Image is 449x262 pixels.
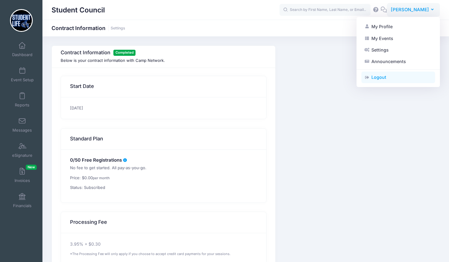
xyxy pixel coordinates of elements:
a: eSignature [8,139,37,161]
a: Financials [8,190,37,211]
p: 3.95% + $0.30 [70,241,257,247]
h1: Student Council [52,3,105,17]
i: Count of free registrations from 08/11/2024 to 08/11/2025 [123,158,128,162]
a: Logout [361,72,435,83]
span: Completed [113,50,136,55]
img: Student Council [10,9,33,32]
a: Announcements [361,56,435,67]
a: Reports [8,89,37,110]
div: [DATE] [61,97,266,119]
p: Status: Subscribed [70,185,257,191]
h3: Processing Fee [70,214,107,231]
small: per month [93,176,110,180]
p: Price: $0.00 [70,175,257,181]
h1: Contract Information [52,25,125,31]
input: Search by First Name, Last Name, or Email... [280,4,370,16]
p: Below is your contract information with Camp Network. [61,58,266,64]
div: *The Processing Fee will only apply if you choose to accept credit card payments for your sessions. [70,251,257,257]
a: Settings [361,44,435,56]
span: Reports [15,102,29,108]
a: InvoicesNew [8,165,37,186]
a: Messages [8,114,37,136]
button: [PERSON_NAME] [387,3,440,17]
a: Dashboard [8,39,37,60]
a: Settings [111,26,125,31]
span: Messages [12,128,32,133]
a: My Profile [361,21,435,32]
a: Event Setup [8,64,37,85]
span: Dashboard [12,52,32,57]
h5: 0/50 Free Registrations [70,158,257,163]
span: Invoices [15,178,30,183]
p: No fee to get started. All pay-as-you-go. [70,165,257,171]
span: Financials [13,203,32,208]
span: Event Setup [11,77,34,82]
h3: Contract Information [61,50,264,56]
a: My Events [361,32,435,44]
h3: Standard Plan [70,130,103,147]
span: [PERSON_NAME] [391,6,429,13]
h3: Start Date [70,78,94,95]
span: New [26,165,37,170]
span: eSignature [12,153,32,158]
